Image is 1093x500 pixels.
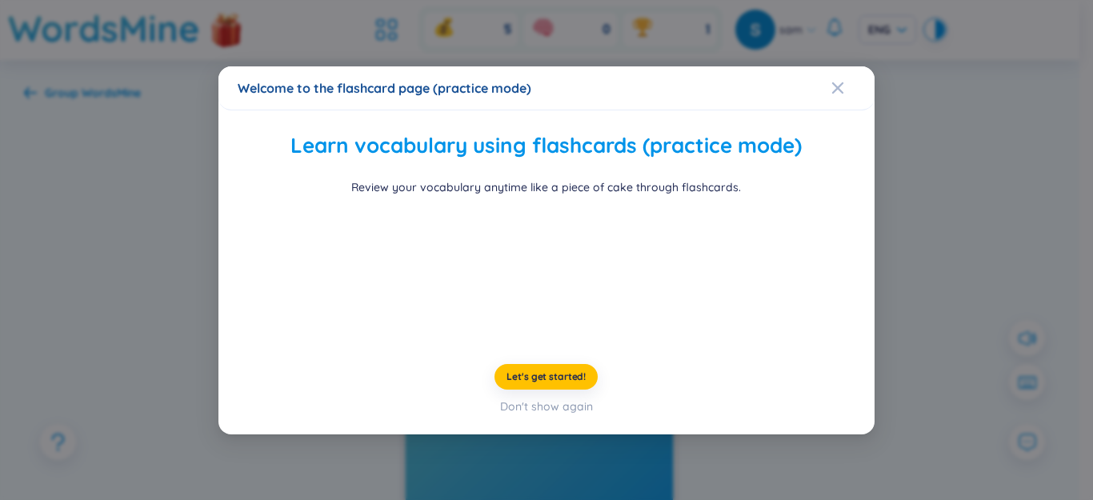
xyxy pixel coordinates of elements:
button: Let's get started! [495,363,599,389]
div: Review your vocabulary anytime like a piece of cake through flashcards. [352,178,742,195]
div: Welcome to the flashcard page (practice mode) [238,79,855,97]
h2: Learn vocabulary using flashcards (practice mode) [242,130,851,162]
span: Let's get started! [507,370,587,382]
button: Close [831,66,875,110]
div: Don't show again [500,397,593,414]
